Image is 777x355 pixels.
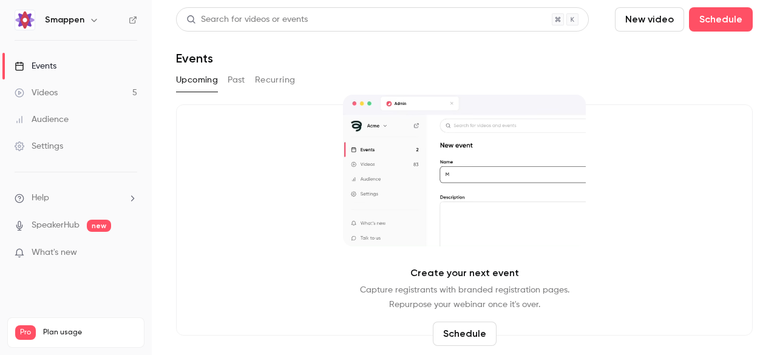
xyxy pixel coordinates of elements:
p: Capture registrants with branded registration pages. Repurpose your webinar once it's over. [360,283,569,312]
div: Settings [15,140,63,152]
span: new [87,220,111,232]
span: Plan usage [43,328,137,337]
button: New video [615,7,684,32]
button: Past [228,70,245,90]
h1: Events [176,51,213,66]
div: Search for videos or events [186,13,308,26]
button: Schedule [433,322,497,346]
p: Create your next event [410,266,519,280]
button: Upcoming [176,70,218,90]
img: Smappen [15,10,35,30]
li: help-dropdown-opener [15,192,137,205]
button: Schedule [689,7,753,32]
span: What's new [32,246,77,259]
div: Audience [15,113,69,126]
a: SpeakerHub [32,219,80,232]
span: Help [32,192,49,205]
div: Videos [15,87,58,99]
div: Events [15,60,56,72]
span: Pro [15,325,36,340]
h6: Smappen [45,14,84,26]
button: Recurring [255,70,296,90]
